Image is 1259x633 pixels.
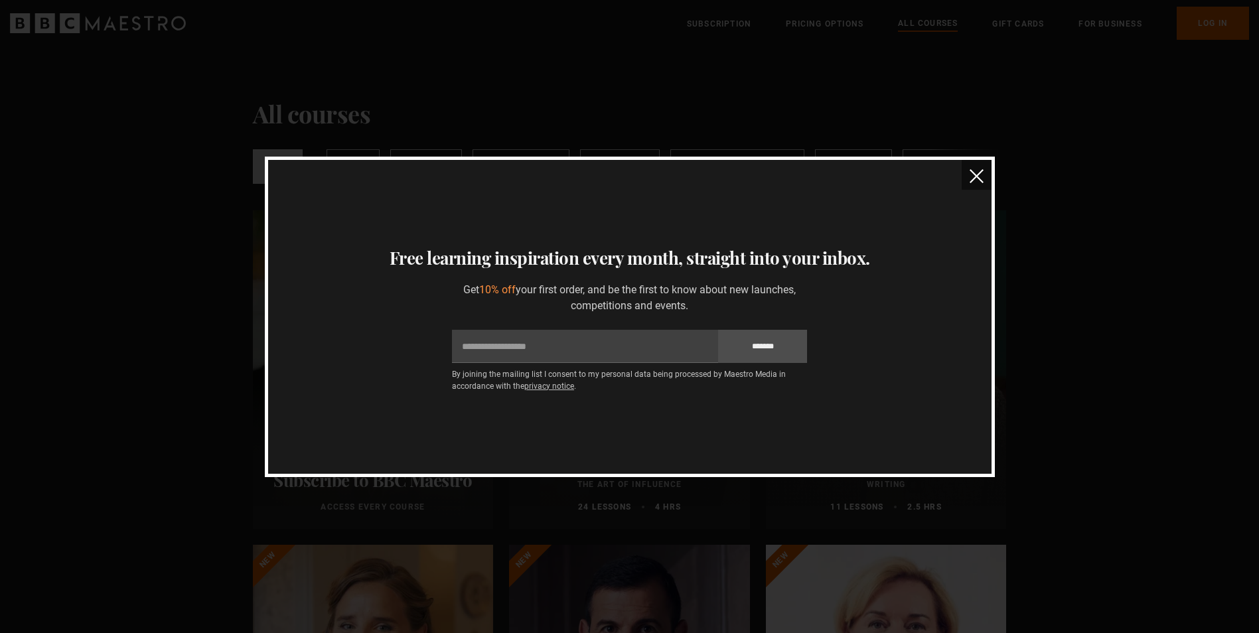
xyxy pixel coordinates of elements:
span: 10% off [479,283,516,296]
button: close [962,160,992,190]
p: By joining the mailing list I consent to my personal data being processed by Maestro Media in acc... [452,368,807,392]
h3: Free learning inspiration every month, straight into your inbox. [284,245,976,271]
a: privacy notice [524,382,574,391]
p: Get your first order, and be the first to know about new launches, competitions and events. [452,282,807,314]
